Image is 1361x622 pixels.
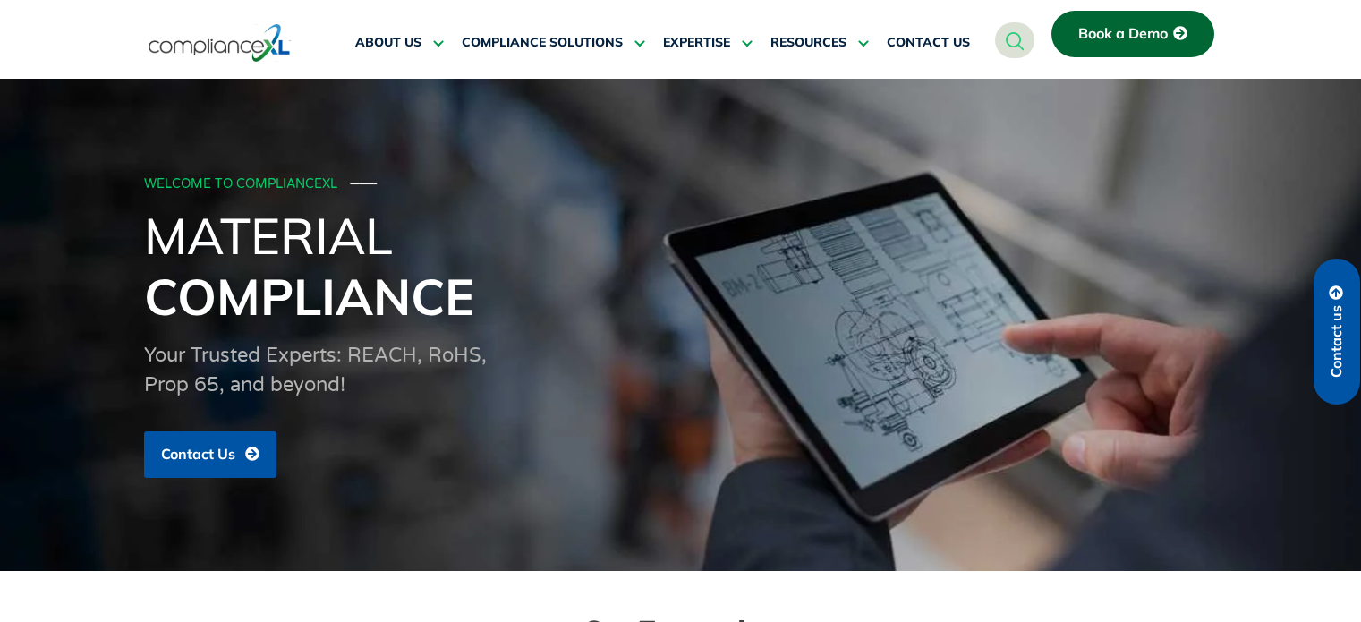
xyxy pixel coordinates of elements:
span: RESOURCES [770,35,846,51]
span: CONTACT US [887,35,970,51]
span: Contact us [1329,305,1345,378]
img: logo-one.svg [149,22,291,64]
a: ABOUT US [355,21,444,64]
a: EXPERTISE [663,21,753,64]
span: EXPERTISE [663,35,730,51]
h1: Material [144,205,1218,327]
span: Your Trusted Experts: REACH, RoHS, Prop 65, and beyond! [144,344,487,396]
a: Contact Us [144,431,276,478]
span: ABOUT US [355,35,421,51]
span: Book a Demo [1078,26,1168,42]
a: CONTACT US [887,21,970,64]
span: Contact Us [161,447,235,463]
a: Contact us [1314,259,1360,405]
a: RESOURCES [770,21,869,64]
span: COMPLIANCE SOLUTIONS [462,35,623,51]
span: Compliance [144,265,474,328]
a: COMPLIANCE SOLUTIONS [462,21,645,64]
span: ─── [351,176,378,192]
div: WELCOME TO COMPLIANCEXL [144,177,1212,192]
a: navsearch-button [995,22,1034,58]
a: Book a Demo [1051,11,1214,57]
